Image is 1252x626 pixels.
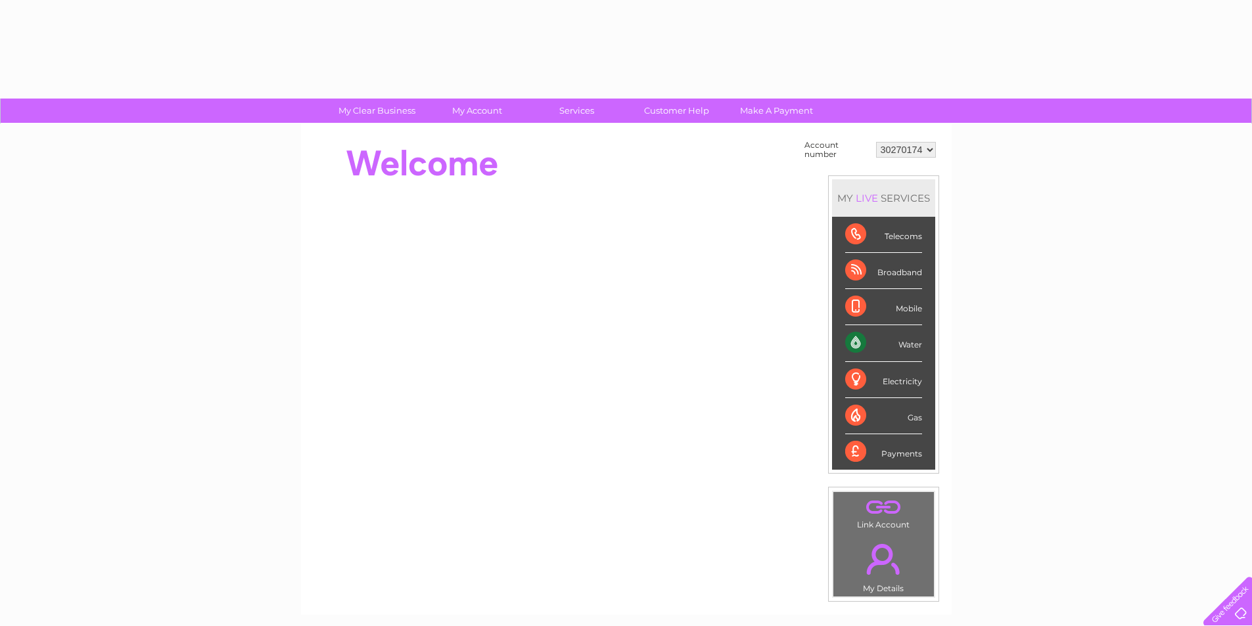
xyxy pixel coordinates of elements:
div: Electricity [845,362,922,398]
div: Broadband [845,253,922,289]
a: My Account [423,99,531,123]
div: Payments [845,434,922,470]
div: MY SERVICES [832,179,935,217]
a: . [837,495,931,518]
a: Services [522,99,631,123]
a: . [837,536,931,582]
div: Gas [845,398,922,434]
td: Account number [801,137,873,162]
a: Customer Help [622,99,731,123]
div: Water [845,325,922,361]
div: LIVE [853,192,881,204]
a: Make A Payment [722,99,831,123]
td: Link Account [833,491,935,533]
div: Telecoms [845,217,922,253]
a: My Clear Business [323,99,431,123]
div: Mobile [845,289,922,325]
td: My Details [833,533,935,597]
